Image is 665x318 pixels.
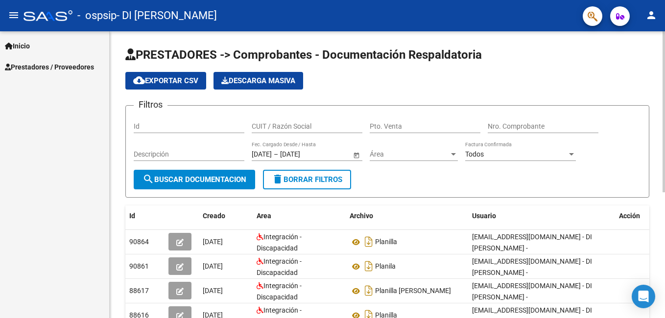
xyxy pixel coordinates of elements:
span: Planilla [PERSON_NAME] [375,287,451,295]
span: [DATE] [203,287,223,295]
i: Descargar documento [362,283,375,298]
span: [EMAIL_ADDRESS][DOMAIN_NAME] - DI [PERSON_NAME] - [472,282,592,301]
span: - ospsip [77,5,117,26]
span: Usuario [472,212,496,220]
span: Planilla [375,238,397,246]
datatable-header-cell: Creado [199,205,253,227]
mat-icon: delete [272,173,284,185]
span: Todos [465,150,484,158]
mat-icon: menu [8,9,20,21]
span: Area [257,212,271,220]
span: Área [370,150,449,159]
span: Planila [375,263,396,271]
span: [DATE] [203,238,223,246]
span: 90864 [129,238,149,246]
span: [DATE] [203,262,223,270]
span: Creado [203,212,225,220]
span: [EMAIL_ADDRESS][DOMAIN_NAME] - DI [PERSON_NAME] - [472,233,592,252]
span: Borrar Filtros [272,175,342,184]
input: Fecha inicio [252,150,272,159]
span: Acción [619,212,640,220]
span: Archivo [350,212,373,220]
span: Id [129,212,135,220]
span: Prestadores / Proveedores [5,62,94,72]
i: Descargar documento [362,258,375,274]
span: Buscar Documentacion [142,175,246,184]
span: Descarga Masiva [221,76,295,85]
span: Integración - Discapacidad [257,233,302,252]
span: Integración - Discapacidad [257,282,302,301]
input: Fecha fin [280,150,328,159]
button: Exportar CSV [125,72,206,90]
span: - DI [PERSON_NAME] [117,5,217,26]
datatable-header-cell: Area [253,205,346,227]
span: 90861 [129,262,149,270]
mat-icon: search [142,173,154,185]
span: PRESTADORES -> Comprobantes - Documentación Respaldatoria [125,48,482,62]
div: Open Intercom Messenger [632,285,655,308]
datatable-header-cell: Id [125,205,165,227]
datatable-header-cell: Archivo [346,205,468,227]
app-download-masive: Descarga masiva de comprobantes (adjuntos) [214,72,303,90]
i: Descargar documento [362,234,375,250]
datatable-header-cell: Usuario [468,205,615,227]
mat-icon: cloud_download [133,74,145,86]
span: 88617 [129,287,149,295]
span: [EMAIL_ADDRESS][DOMAIN_NAME] - DI [PERSON_NAME] - [472,257,592,276]
button: Buscar Documentacion [134,170,255,189]
mat-icon: person [645,9,657,21]
h3: Filtros [134,98,167,112]
button: Open calendar [351,150,361,160]
span: Exportar CSV [133,76,198,85]
datatable-header-cell: Acción [615,205,664,227]
button: Descarga Masiva [214,72,303,90]
span: Integración - Discapacidad [257,257,302,276]
span: – [274,150,278,159]
span: Inicio [5,41,30,51]
button: Borrar Filtros [263,170,351,189]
